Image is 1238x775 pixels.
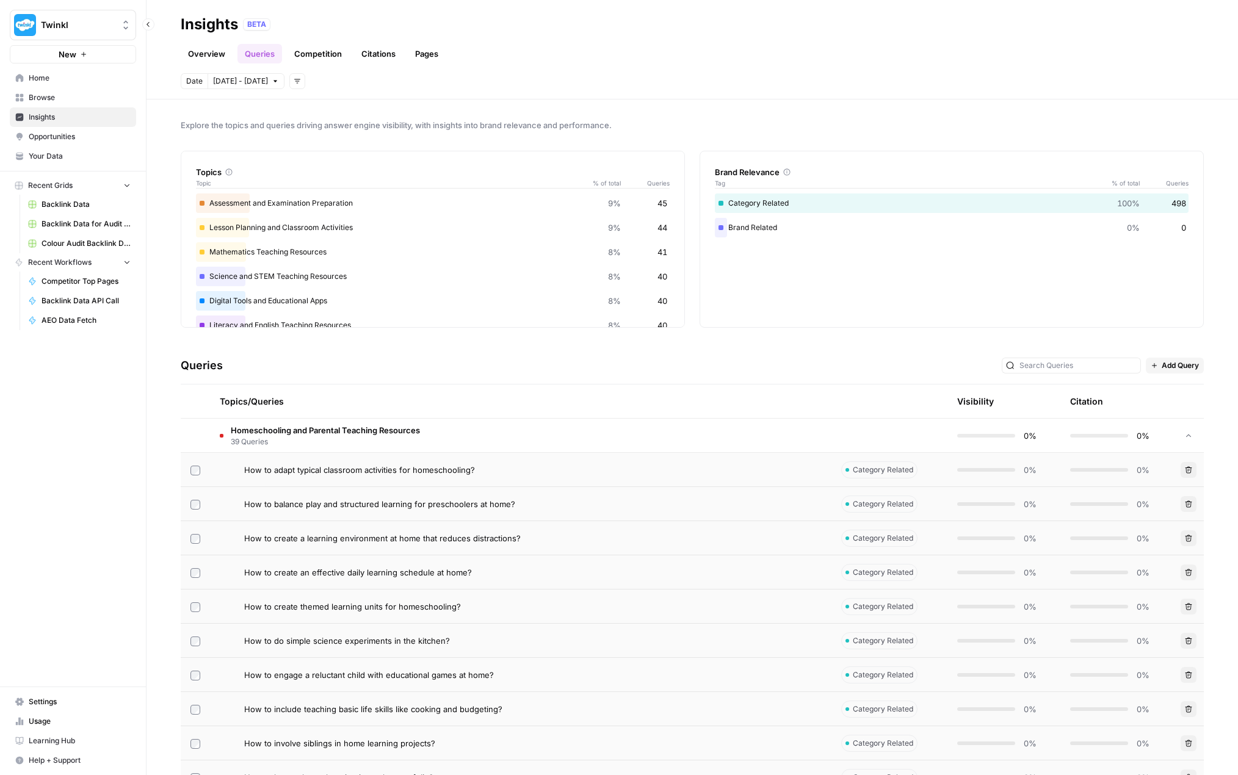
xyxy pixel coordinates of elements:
[853,704,913,715] span: Category Related
[354,44,403,63] a: Citations
[244,532,521,544] span: How to create a learning environment at home that reduces distractions?
[657,246,667,258] span: 41
[957,395,994,408] div: Visibility
[1070,384,1103,418] div: Citation
[853,635,913,646] span: Category Related
[608,197,621,209] span: 9%
[287,44,349,63] a: Competition
[1023,600,1037,613] span: 0%
[10,176,136,195] button: Recent Grids
[220,384,822,418] div: Topics/Queries
[1117,197,1140,209] span: 100%
[231,436,420,447] span: 39 Queries
[1135,532,1149,544] span: 0%
[853,464,913,475] span: Category Related
[1181,222,1186,234] span: 0
[10,751,136,770] button: Help + Support
[715,218,1189,237] div: Brand Related
[42,276,131,287] span: Competitor Top Pages
[1023,498,1037,510] span: 0%
[41,19,115,31] span: Twinkl
[1023,635,1037,647] span: 0%
[196,166,670,178] div: Topics
[42,199,131,210] span: Backlink Data
[42,238,131,249] span: Colour Audit Backlink Data
[1146,358,1204,373] button: Add Query
[1162,360,1199,371] span: Add Query
[657,222,667,234] span: 44
[1023,703,1037,715] span: 0%
[657,295,667,307] span: 40
[1023,737,1037,749] span: 0%
[186,76,203,87] span: Date
[853,669,913,680] span: Category Related
[853,499,913,510] span: Category Related
[181,357,223,374] h3: Queries
[181,15,238,34] div: Insights
[23,291,136,311] a: Backlink Data API Call
[213,76,268,87] span: [DATE] - [DATE]
[23,214,136,234] a: Backlink Data for Audit Grid
[28,257,92,268] span: Recent Workflows
[14,14,36,36] img: Twinkl Logo
[59,48,76,60] span: New
[10,107,136,127] a: Insights
[1135,669,1149,681] span: 0%
[29,131,131,142] span: Opportunities
[42,295,131,306] span: Backlink Data API Call
[196,193,670,213] div: Assessment and Examination Preparation
[23,234,136,253] a: Colour Audit Backlink Data
[10,731,136,751] a: Learning Hub
[1135,600,1149,613] span: 0%
[608,246,621,258] span: 8%
[1023,566,1037,579] span: 0%
[23,272,136,291] a: Competitor Top Pages
[181,119,1204,131] span: Explore the topics and queries driving answer engine visibility, with insights into brand relevan...
[1023,430,1037,442] span: 0%
[196,178,584,188] span: Topic
[196,218,670,237] div: Lesson Planning and Classroom Activities
[853,533,913,544] span: Category Related
[1135,498,1149,510] span: 0%
[23,195,136,214] a: Backlink Data
[244,703,502,715] span: How to include teaching basic life skills like cooking and budgeting?
[10,712,136,731] a: Usage
[10,692,136,712] a: Settings
[181,44,233,63] a: Overview
[1140,178,1189,188] span: Queries
[196,267,670,286] div: Science and STEM Teaching Resources
[1135,566,1149,579] span: 0%
[1023,532,1037,544] span: 0%
[853,567,913,578] span: Category Related
[621,178,670,188] span: Queries
[715,178,1103,188] span: Tag
[1135,635,1149,647] span: 0%
[196,315,670,335] div: Literacy and English Teaching Resources
[1103,178,1140,188] span: % of total
[29,735,131,746] span: Learning Hub
[10,88,136,107] a: Browse
[1019,359,1137,372] input: Search Queries
[408,44,446,63] a: Pages
[244,566,472,579] span: How to create an effective daily learning schedule at home?
[231,424,420,436] span: Homeschooling and Parental Teaching Resources
[608,270,621,283] span: 8%
[29,151,131,162] span: Your Data
[1023,669,1037,681] span: 0%
[29,73,131,84] span: Home
[244,498,515,510] span: How to balance play and structured learning for preschoolers at home?
[853,738,913,749] span: Category Related
[244,600,461,613] span: How to create themed learning units for homeschooling?
[243,18,270,31] div: BETA
[42,218,131,229] span: Backlink Data for Audit Grid
[29,716,131,727] span: Usage
[657,270,667,283] span: 40
[657,197,667,209] span: 45
[608,222,621,234] span: 9%
[10,68,136,88] a: Home
[244,669,494,681] span: How to engage a reluctant child with educational games at home?
[1023,464,1037,476] span: 0%
[1127,222,1140,234] span: 0%
[10,127,136,146] a: Opportunities
[715,166,1189,178] div: Brand Relevance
